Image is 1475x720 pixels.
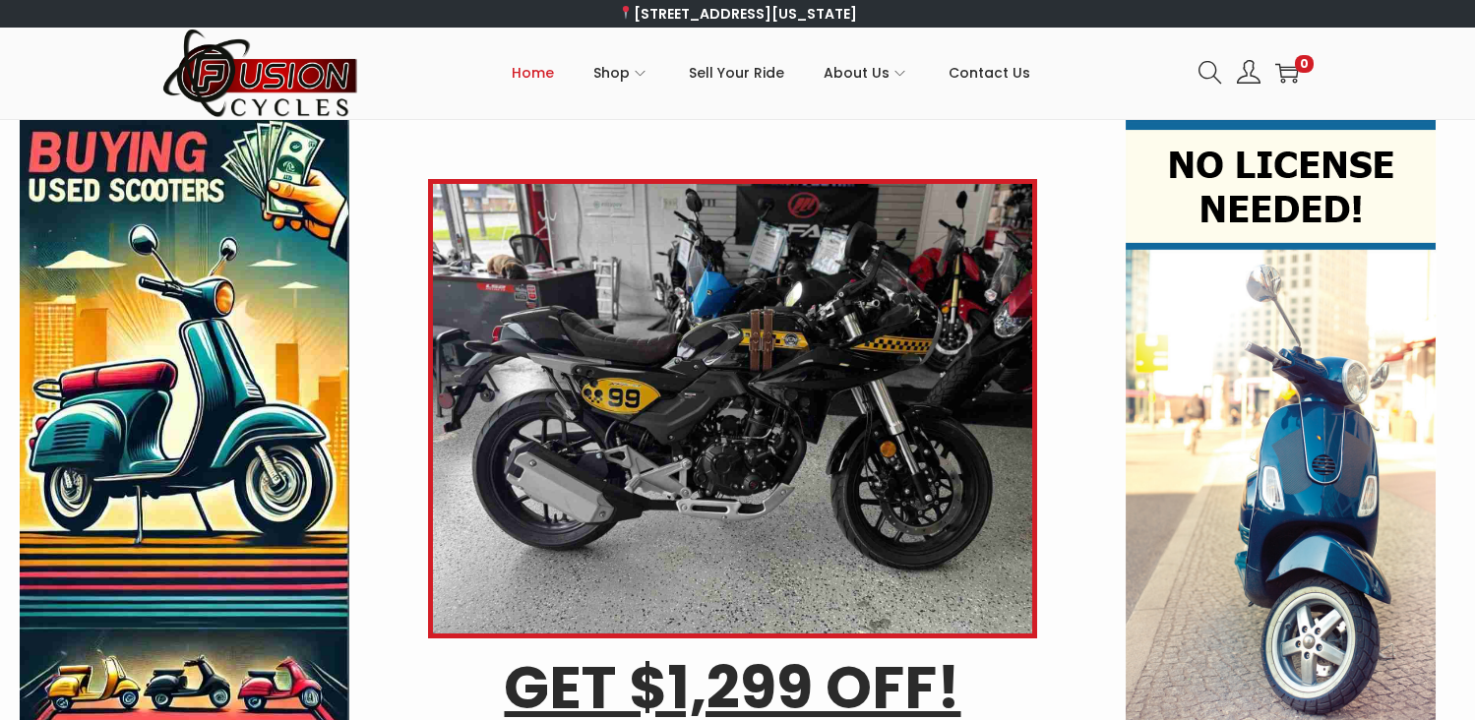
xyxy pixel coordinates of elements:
[512,29,554,117] a: Home
[689,48,784,97] span: Sell Your Ride
[689,29,784,117] a: Sell Your Ride
[359,29,1184,117] nav: Primary navigation
[1275,61,1299,85] a: 0
[618,4,857,24] a: [STREET_ADDRESS][US_STATE]
[824,29,909,117] a: About Us
[619,6,633,20] img: 📍
[949,48,1030,97] span: Contact Us
[512,48,554,97] span: Home
[949,29,1030,117] a: Contact Us
[162,28,359,119] img: Woostify retina logo
[593,48,630,97] span: Shop
[824,48,890,97] span: About Us
[593,29,649,117] a: Shop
